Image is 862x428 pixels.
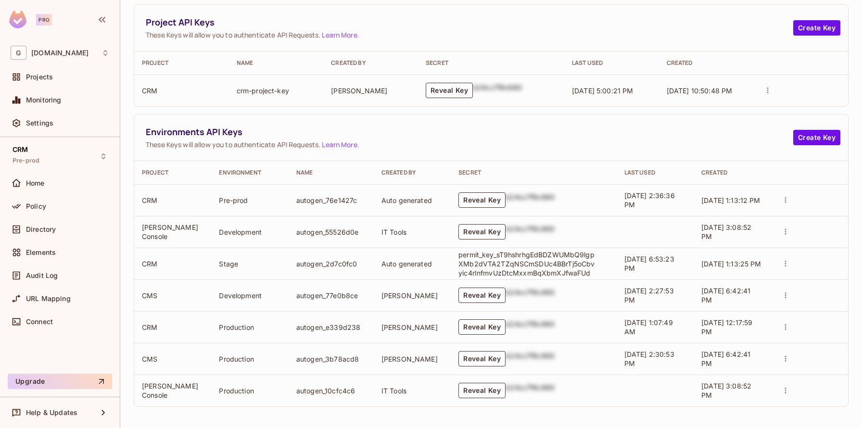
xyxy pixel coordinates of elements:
[322,30,357,39] a: Learn More
[701,318,752,336] span: [DATE] 12:17:59 PM
[624,318,673,336] span: [DATE] 1:07:49 AM
[779,225,792,239] button: actions
[229,75,324,106] td: crm-project-key
[506,319,555,335] div: b24cc7f8c660
[289,216,374,248] td: autogen_55526d0e
[134,375,211,406] td: [PERSON_NAME] Console
[701,223,751,240] span: [DATE] 3:08:52 PM
[793,130,840,145] button: Create Key
[219,169,280,176] div: Environment
[667,87,733,95] span: [DATE] 10:50:48 PM
[296,169,366,176] div: Name
[289,343,374,375] td: autogen_3b78acd8
[13,157,39,164] span: Pre-prod
[36,14,52,25] div: Pro
[624,287,674,304] span: [DATE] 2:27:53 PM
[779,193,792,207] button: actions
[701,287,750,304] span: [DATE] 6:42:41 PM
[142,59,221,67] div: Project
[8,374,112,389] button: Upgrade
[134,311,211,343] td: CRM
[506,192,555,208] div: b24cc7f8c660
[667,59,746,67] div: Created
[26,73,53,81] span: Projects
[779,320,792,334] button: actions
[211,343,288,375] td: Production
[701,382,751,399] span: [DATE] 3:08:52 PM
[381,169,443,176] div: Created By
[506,351,555,366] div: b24cc7f8c660
[289,279,374,311] td: autogen_77e0b8ce
[211,184,288,216] td: Pre-prod
[779,289,792,302] button: actions
[26,226,56,233] span: Directory
[374,216,451,248] td: IT Tools
[26,202,46,210] span: Policy
[134,279,211,311] td: CMS
[134,75,229,106] td: CRM
[701,196,761,204] span: [DATE] 1:13:12 PM
[9,11,26,28] img: SReyMgAAAABJRU5ErkJggg==
[323,75,418,106] td: [PERSON_NAME]
[146,30,793,39] span: These Keys will allow you to authenticate API Requests. .
[624,255,674,272] span: [DATE] 6:53:23 PM
[779,384,792,397] button: actions
[142,169,203,176] div: Project
[701,260,761,268] span: [DATE] 1:13:25 PM
[26,318,53,326] span: Connect
[374,311,451,343] td: [PERSON_NAME]
[506,224,555,239] div: b24cc7f8c660
[458,250,598,277] p: permit_key_sT9hshrhgEdBDZWUMbQ9lgpXMb2dVTA2TZqNSCmSDUc4BBrTj5oCbvyic4rInfmvUzDtcMxxmBqXbmXJfwaFUd
[374,248,451,279] td: Auto generated
[13,146,28,153] span: CRM
[458,192,506,208] button: Reveal Key
[458,288,506,303] button: Reveal Key
[211,311,288,343] td: Production
[793,20,840,36] button: Create Key
[31,49,89,57] span: Workspace: gameskraft.com
[289,248,374,279] td: autogen_2d7c0fc0
[134,343,211,375] td: CMS
[701,350,750,367] span: [DATE] 6:42:41 PM
[26,249,56,256] span: Elements
[701,169,763,176] div: Created
[26,409,77,416] span: Help & Updates
[506,288,555,303] div: b24cc7f8c660
[26,272,58,279] span: Audit Log
[572,59,651,67] div: Last Used
[134,216,211,248] td: [PERSON_NAME] Console
[322,140,357,149] a: Learn More
[779,257,792,270] button: actions
[134,248,211,279] td: CRM
[458,383,506,398] button: Reveal Key
[26,179,45,187] span: Home
[506,383,555,398] div: b24cc7f8c660
[289,375,374,406] td: autogen_10cfc4c6
[11,46,26,60] span: G
[426,83,473,98] button: Reveal Key
[211,248,288,279] td: Stage
[572,87,634,95] span: [DATE] 5:00:21 PM
[211,216,288,248] td: Development
[458,319,506,335] button: Reveal Key
[289,311,374,343] td: autogen_e339d238
[473,83,522,98] div: b24cc7f8c660
[146,126,793,138] span: Environments API Keys
[146,16,793,28] span: Project API Keys
[374,184,451,216] td: Auto generated
[146,140,793,149] span: These Keys will allow you to authenticate API Requests. .
[211,279,288,311] td: Development
[624,169,686,176] div: Last Used
[26,96,62,104] span: Monitoring
[26,295,71,302] span: URL Mapping
[624,350,674,367] span: [DATE] 2:30:53 PM
[237,59,316,67] div: Name
[331,59,410,67] div: Created By
[426,59,557,67] div: Secret
[134,184,211,216] td: CRM
[26,119,53,127] span: Settings
[779,352,792,365] button: actions
[624,191,675,209] span: [DATE] 2:36:36 PM
[458,169,608,176] div: Secret
[289,184,374,216] td: autogen_76e1427c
